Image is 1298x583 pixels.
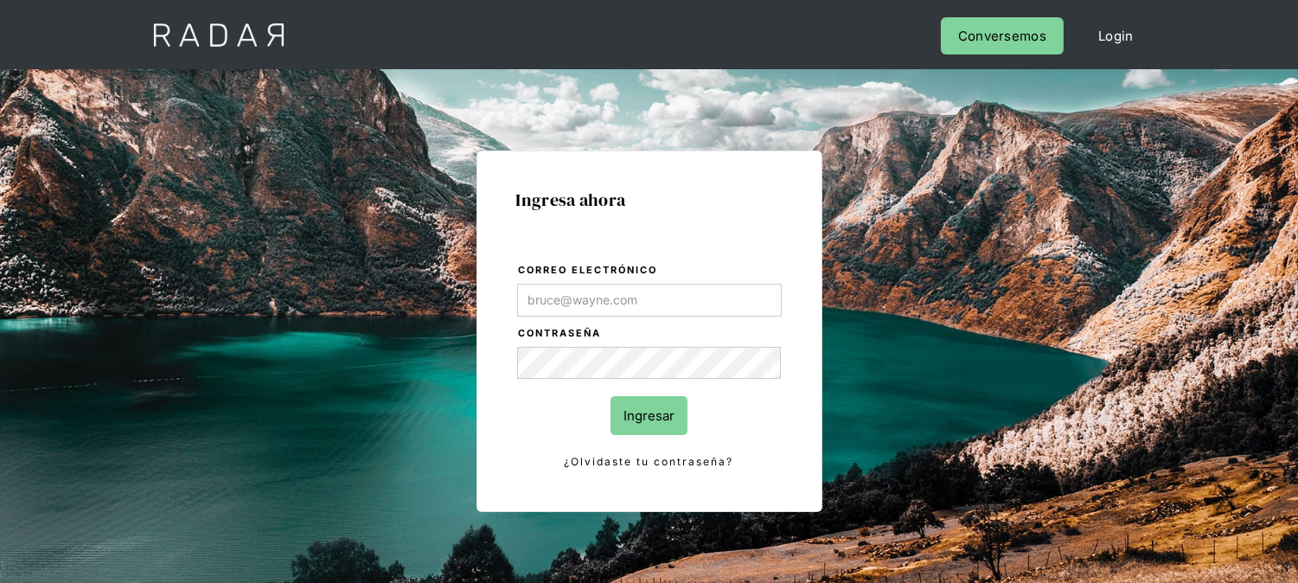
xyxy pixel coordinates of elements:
[516,261,783,472] form: Login Form
[611,396,687,435] input: Ingresar
[519,262,782,279] label: Correo electrónico
[517,452,782,471] a: ¿Olvidaste tu contraseña?
[519,325,782,343] label: Contraseña
[1081,17,1151,54] a: Login
[517,284,782,317] input: bruce@wayne.com
[941,17,1064,54] a: Conversemos
[516,190,783,209] h1: Ingresa ahora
